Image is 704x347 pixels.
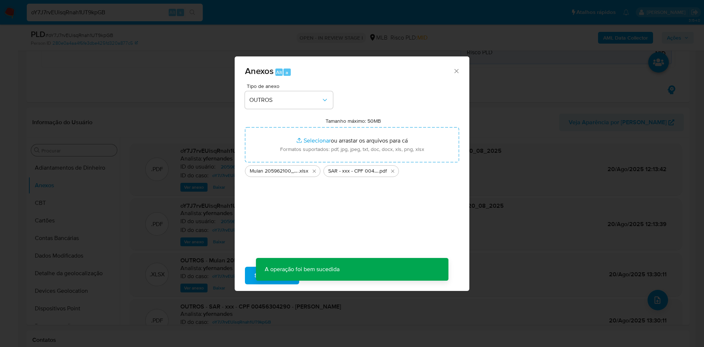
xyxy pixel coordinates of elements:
[245,267,299,284] button: Subir arquivo
[254,267,290,284] span: Subir arquivo
[245,162,459,177] ul: Arquivos selecionados
[249,96,321,104] span: OUTROS
[388,167,397,176] button: Excluir SAR - xxx - CPF 00456304290 - TAYANNE GARCIA MACIEL DA SILVA.pdf
[247,84,335,89] span: Tipo de anexo
[245,91,333,109] button: OUTROS
[310,167,319,176] button: Excluir Mulan 205962100_2025_08_19_18_19_41.xlsx
[326,118,381,124] label: Tamanho máximo: 50MB
[378,167,387,175] span: .pdf
[286,69,288,76] span: a
[245,64,274,77] span: Anexos
[256,258,348,281] p: A operação foi bem sucedida
[312,267,335,284] span: Cancelar
[453,67,459,74] button: Fechar
[328,167,378,175] span: SAR - xxx - CPF 00456304290 - [PERSON_NAME]
[276,69,282,76] span: Alt
[250,167,298,175] span: Mulan 205962100_2025_08_19_18_19_41
[298,167,308,175] span: .xlsx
